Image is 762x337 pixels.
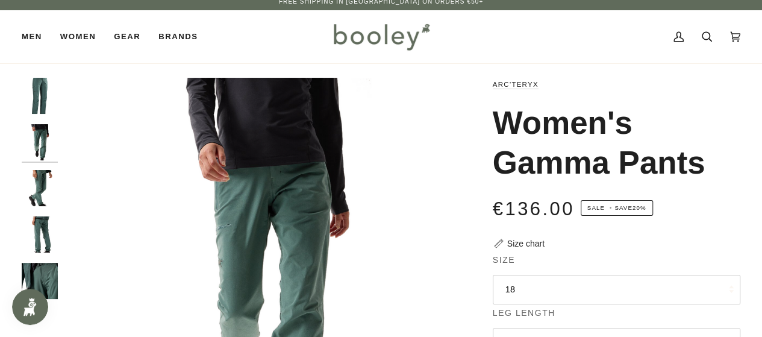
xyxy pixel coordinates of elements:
[581,200,653,216] span: Save
[12,289,48,325] iframe: Button to open loyalty program pop-up
[507,238,545,250] div: Size chart
[22,170,58,206] img: Arc'teryx Women's Gamma Pants Boxcar - Booley Galway
[587,204,605,211] span: Sale
[493,198,575,219] span: €136.00
[22,124,58,160] img: Arc'teryx Women's Gamma Pants Boxcar - Booley Galway
[60,31,96,43] span: Women
[149,10,207,63] a: Brands
[493,81,539,88] a: Arc'teryx
[51,10,105,63] a: Women
[493,275,740,304] button: 18
[328,19,434,54] img: Booley
[607,204,615,211] em: •
[493,103,731,183] h1: Women's Gamma Pants
[22,263,58,299] img: Arc'teryx Women's Gamma Pants Boxcar - Booley Galway
[105,10,149,63] a: Gear
[22,216,58,253] img: Arc'teryx Women's Gamma Pants Boxcar - Booley Galway
[632,204,646,211] span: 20%
[493,307,555,320] span: Leg Length
[22,10,51,63] a: Men
[493,254,515,266] span: Size
[22,31,42,43] span: Men
[114,31,140,43] span: Gear
[158,31,198,43] span: Brands
[22,78,58,114] img: Arc'teryx Women's Gamma Pants Boxcar - Booley Galway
